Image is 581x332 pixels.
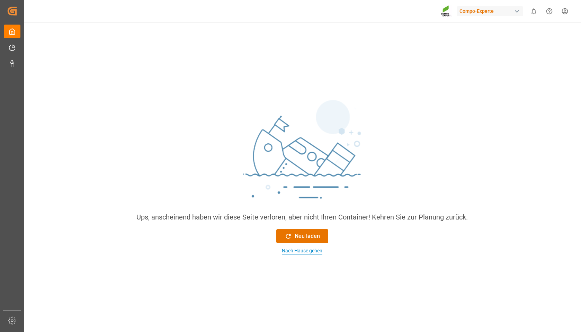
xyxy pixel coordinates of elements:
img: Screenshot%202023-09-29%20at%2010.02.21.png_1712312052.png [441,5,452,17]
font: Nach Hause gehen [282,248,322,253]
button: Hilfecenter [542,3,557,19]
button: Compo-Experte [457,5,526,18]
button: 0 neue Benachrichtigungen anzeigen [526,3,542,19]
button: Neu laden [276,229,328,243]
button: Nach Hause gehen [276,247,328,254]
img: sinking_ship.png [198,97,406,212]
font: Neu laden [295,233,320,239]
font: Ups, anscheinend haben wir diese Seite verloren, aber nicht Ihren Container! Kehren Sie zur Planu... [136,213,468,221]
font: Compo-Experte [459,8,494,14]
